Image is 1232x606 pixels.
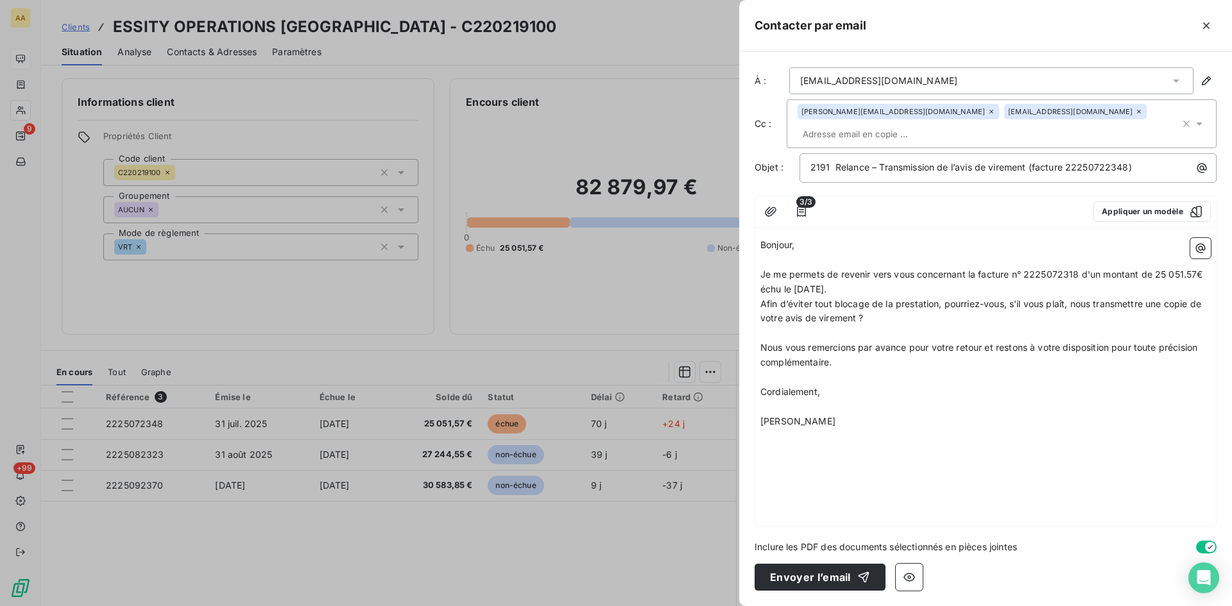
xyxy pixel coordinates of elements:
span: [PERSON_NAME][EMAIL_ADDRESS][DOMAIN_NAME] [801,108,985,115]
span: Objet : [755,162,783,173]
span: Nous vous remercions par avance pour votre retour et restons à votre disposition pour toute préci... [760,342,1200,367]
span: 3/3 [796,196,816,208]
span: [PERSON_NAME] [760,416,835,426]
span: Bonjour, [760,239,794,250]
button: Envoyer l’email [755,564,886,591]
div: [EMAIL_ADDRESS][DOMAIN_NAME] [800,74,957,87]
span: Inclure les PDF des documents sélectionnés en pièces jointes [755,540,1017,553]
label: À : [755,74,787,87]
span: Je me permets de revenir vers vous concernant la facture n° 2225072318 d'un montant de 25 051.57€... [760,269,1206,294]
button: Appliquer un modèle [1093,201,1211,222]
h5: Contacter par email [755,17,866,35]
input: Adresse email en copie ... [798,124,946,144]
span: 2191 Relance – Transmission de l’avis de virement (facture 22250722348) [810,162,1132,173]
span: Afin d’éviter tout blocage de la prestation, pourriez-vous, s’il vous plaît, nous transmettre une... [760,298,1204,324]
div: Open Intercom Messenger [1188,562,1219,593]
span: [EMAIL_ADDRESS][DOMAIN_NAME] [1008,108,1133,115]
label: Cc : [755,117,787,130]
span: Cordialement, [760,386,820,397]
